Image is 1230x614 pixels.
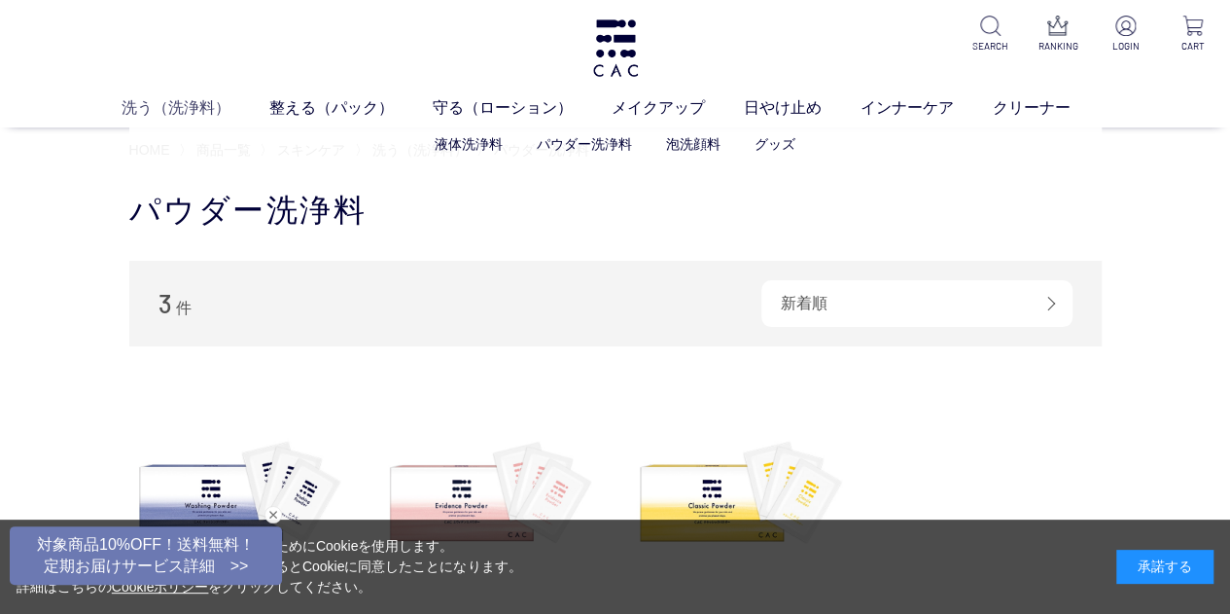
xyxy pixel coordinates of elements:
p: RANKING [1036,39,1079,54]
a: 洗う（洗浄料） [122,96,269,120]
span: 3 [158,288,172,318]
img: ＣＡＣ クラシックパウダー [630,385,852,607]
p: LOGIN [1104,39,1147,54]
a: メイクアップ [612,96,744,120]
a: パウダー洗浄料 [537,136,632,152]
h1: パウダー洗浄料 [129,190,1102,232]
p: SEARCH [968,39,1012,54]
a: 液体洗浄料 [435,136,503,152]
span: 件 [176,300,192,316]
a: 日やけ止め [744,96,861,120]
a: CART [1171,16,1214,54]
img: logo [590,19,641,77]
p: CART [1171,39,1214,54]
div: 新着順 [761,280,1072,327]
img: ＣＡＣ ウォッシングパウダー [129,385,351,607]
a: インナーケア [861,96,993,120]
a: LOGIN [1104,16,1147,54]
a: 守る（ローション） [433,96,612,120]
img: ＣＡＣ エヴィデンスパウダー [379,385,601,607]
a: RANKING [1036,16,1079,54]
a: 整える（パック） [269,96,433,120]
a: クリーナー [993,96,1109,120]
a: SEARCH [968,16,1012,54]
a: 泡洗顔料 [666,136,720,152]
div: 承諾する [1116,550,1213,584]
a: グッズ [755,136,795,152]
